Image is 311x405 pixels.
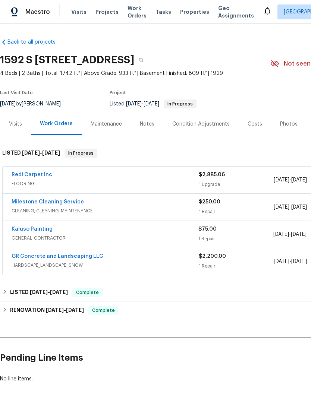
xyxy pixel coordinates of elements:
[291,177,307,183] span: [DATE]
[273,231,307,238] span: -
[110,91,126,95] span: Project
[66,307,84,313] span: [DATE]
[198,235,273,243] div: 1 Repair
[73,289,102,296] span: Complete
[9,120,22,128] div: Visits
[199,208,274,215] div: 1 Repair
[291,232,307,237] span: [DATE]
[180,8,209,16] span: Properties
[12,199,84,205] a: Milestone Cleaning Service
[12,262,199,269] span: HARDSCAPE_LANDSCAPE, SNOW
[280,120,298,128] div: Photos
[65,149,97,157] span: In Progress
[10,288,68,297] h6: LISTED
[291,205,307,210] span: [DATE]
[126,101,142,107] span: [DATE]
[274,205,289,210] span: [DATE]
[50,289,68,295] span: [DATE]
[274,176,307,184] span: -
[199,181,274,188] div: 1 Upgrade
[199,172,225,177] span: $2,885.06
[40,120,73,127] div: Work Orders
[30,289,68,295] span: -
[199,262,274,270] div: 1 Repair
[25,8,50,16] span: Maestro
[46,307,84,313] span: -
[144,101,159,107] span: [DATE]
[140,120,154,128] div: Notes
[12,180,199,187] span: FLOORING
[291,259,307,264] span: [DATE]
[12,172,52,177] a: Redi Carpet Inc
[199,199,220,205] span: $250.00
[22,150,60,155] span: -
[199,254,226,259] span: $2,200.00
[71,8,87,16] span: Visits
[248,120,262,128] div: Costs
[172,120,230,128] div: Condition Adjustments
[42,150,60,155] span: [DATE]
[128,4,147,19] span: Work Orders
[2,149,60,158] h6: LISTED
[274,177,289,183] span: [DATE]
[89,307,118,314] span: Complete
[95,8,119,16] span: Projects
[12,234,198,242] span: GENERAL_CONTRACTOR
[164,102,196,106] span: In Progress
[198,227,217,232] span: $75.00
[46,307,64,313] span: [DATE]
[126,101,159,107] span: -
[273,232,289,237] span: [DATE]
[274,259,289,264] span: [DATE]
[91,120,122,128] div: Maintenance
[22,150,40,155] span: [DATE]
[274,258,307,265] span: -
[12,227,53,232] a: Kaluso Painting
[155,9,171,15] span: Tasks
[30,289,48,295] span: [DATE]
[218,4,254,19] span: Geo Assignments
[10,306,84,315] h6: RENOVATION
[12,254,103,259] a: GR Concrete and Landscaping LLC
[110,101,197,107] span: Listed
[274,203,307,211] span: -
[134,53,148,67] button: Copy Address
[12,207,199,215] span: CLEANING, CLEANING_MAINTENANCE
